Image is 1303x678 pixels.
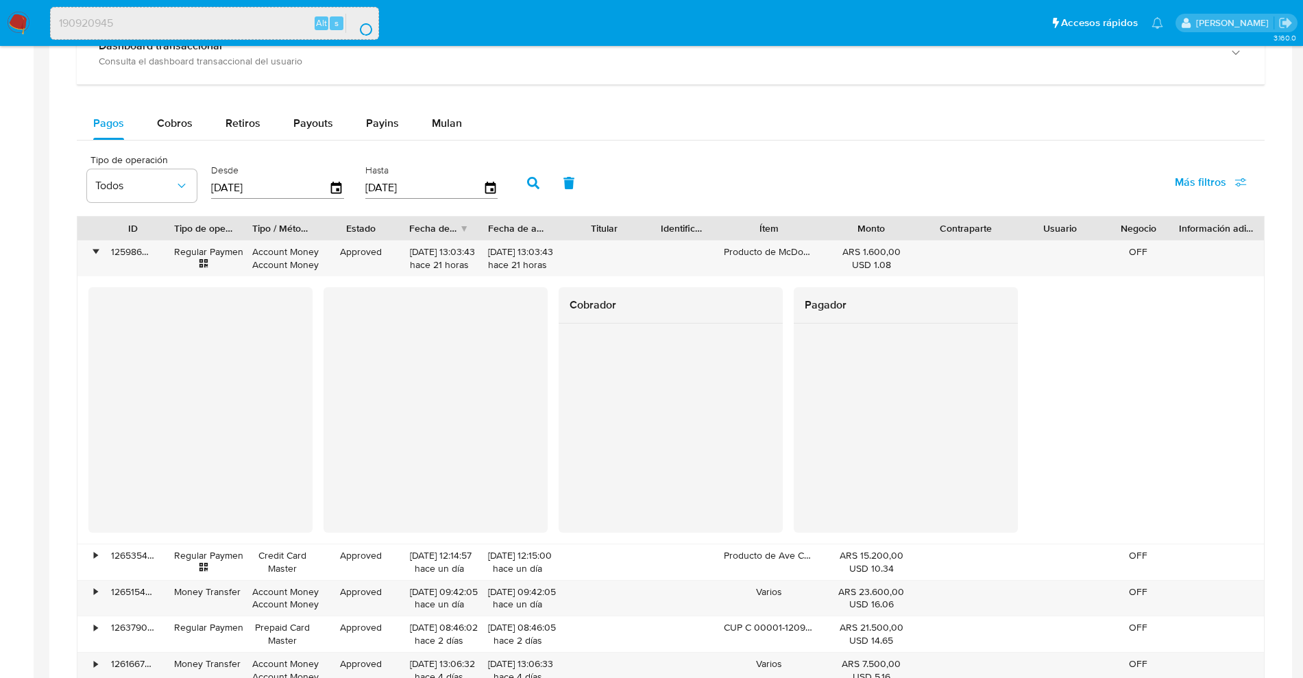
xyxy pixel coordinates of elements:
[316,16,327,29] span: Alt
[1152,17,1163,29] a: Notificaciones
[1278,16,1293,30] a: Salir
[1196,16,1274,29] p: santiago.sgreco@mercadolibre.com
[345,14,374,33] button: search-icon
[334,16,339,29] span: s
[1061,16,1138,30] span: Accesos rápidos
[1274,32,1296,43] span: 3.160.0
[51,14,378,32] input: Buscar usuario o caso...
